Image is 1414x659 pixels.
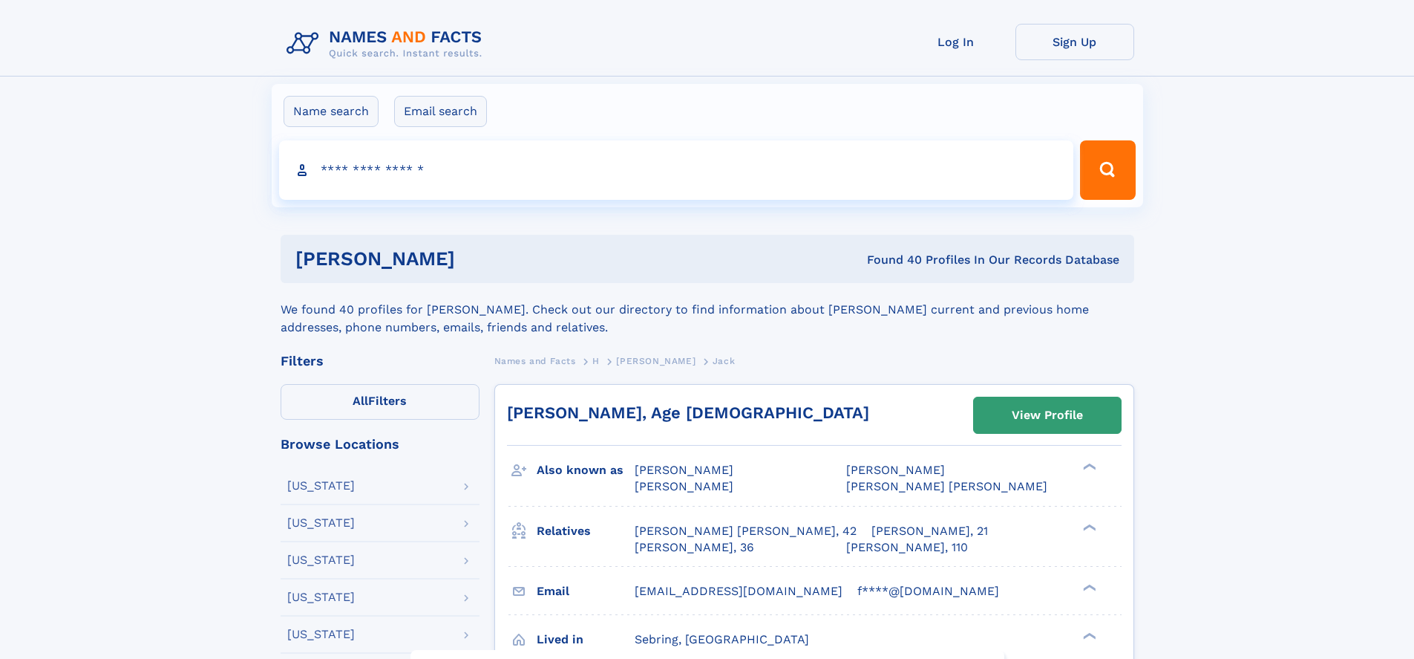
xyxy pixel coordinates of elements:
a: [PERSON_NAME] [PERSON_NAME], 42 [635,523,857,539]
a: [PERSON_NAME], Age [DEMOGRAPHIC_DATA] [507,403,869,422]
input: search input [279,140,1074,200]
h3: Also known as [537,458,635,483]
span: H [592,356,600,366]
div: Browse Locations [281,438,479,451]
span: [PERSON_NAME] [635,479,733,493]
div: ❯ [1079,631,1097,640]
a: H [592,351,600,370]
a: [PERSON_NAME], 21 [871,523,988,539]
h3: Email [537,579,635,604]
div: We found 40 profiles for [PERSON_NAME]. Check out our directory to find information about [PERSON... [281,283,1134,337]
span: [PERSON_NAME] [635,463,733,477]
a: [PERSON_NAME], 110 [846,539,968,556]
div: Found 40 Profiles In Our Records Database [661,252,1119,268]
span: [PERSON_NAME] [616,356,695,366]
span: [EMAIL_ADDRESS][DOMAIN_NAME] [635,584,842,598]
span: All [353,394,368,408]
div: ❯ [1079,462,1097,472]
div: [US_STATE] [287,629,355,640]
div: View Profile [1012,398,1083,432]
div: [US_STATE] [287,517,355,529]
label: Email search [394,96,487,127]
span: Sebring, [GEOGRAPHIC_DATA] [635,632,809,646]
span: [PERSON_NAME] [PERSON_NAME] [846,479,1047,493]
label: Name search [284,96,379,127]
a: [PERSON_NAME], 36 [635,539,754,556]
h3: Relatives [537,519,635,544]
label: Filters [281,384,479,420]
a: Names and Facts [494,351,576,370]
div: Filters [281,354,479,368]
div: ❯ [1079,582,1097,592]
div: [US_STATE] [287,591,355,603]
span: Jack [713,356,735,366]
span: [PERSON_NAME] [846,463,945,477]
div: [US_STATE] [287,480,355,492]
a: [PERSON_NAME] [616,351,695,370]
div: ❯ [1079,522,1097,532]
a: Sign Up [1015,24,1134,60]
button: Search Button [1080,140,1135,200]
a: View Profile [974,397,1121,433]
div: [US_STATE] [287,554,355,566]
h3: Lived in [537,627,635,652]
a: Log In [897,24,1015,60]
h1: [PERSON_NAME] [295,250,661,268]
img: Logo Names and Facts [281,24,494,64]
